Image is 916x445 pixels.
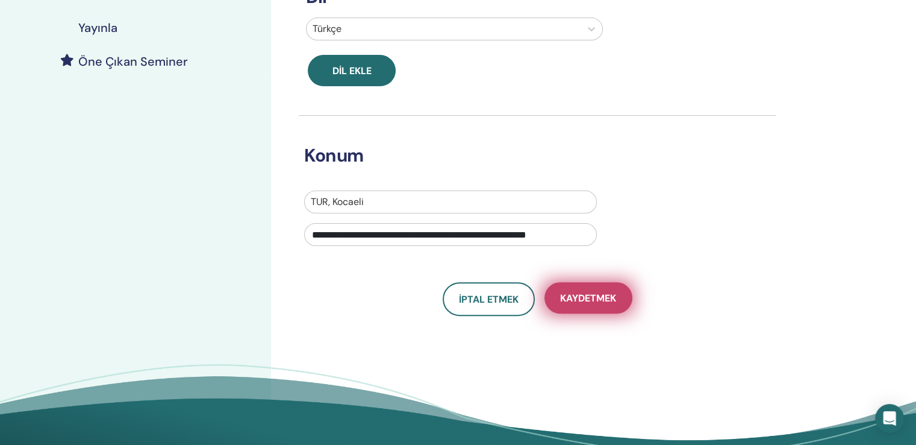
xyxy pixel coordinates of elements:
div: Open Intercom Messenger [875,404,904,433]
font: Konum [304,144,363,167]
a: İptal etmek [443,282,535,316]
font: Kaydetmek [560,292,616,305]
font: Öne Çıkan Seminer [78,54,188,69]
button: Kaydetmek [544,282,632,314]
font: Yayınla [78,20,117,36]
button: Dil ekle [308,55,396,86]
font: İptal etmek [459,293,519,306]
font: Dil ekle [332,65,372,77]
